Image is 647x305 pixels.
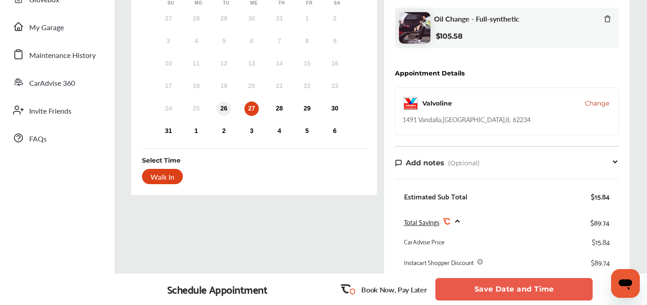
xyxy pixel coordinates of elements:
button: Change [585,99,609,108]
span: (Optional) [448,159,480,167]
div: Not available Thursday, August 7th, 2025 [272,34,287,49]
span: Add notes [406,159,444,167]
div: Not available Wednesday, August 6th, 2025 [244,34,259,49]
div: Not available Sunday, August 17th, 2025 [161,79,176,93]
div: Not available Saturday, August 2nd, 2025 [328,12,342,26]
div: Not available Monday, August 4th, 2025 [189,34,204,49]
img: oil-change-thumb.jpg [399,12,430,44]
img: logo-valvoline.png [403,95,419,111]
div: Not available Friday, August 8th, 2025 [300,34,314,49]
div: Not available Monday, July 28th, 2025 [189,12,204,26]
div: Not available Saturday, August 23rd, 2025 [328,79,342,93]
div: Choose Monday, September 1st, 2025 [189,124,204,138]
div: $89.74 [591,258,610,267]
div: Choose Saturday, September 6th, 2025 [328,124,342,138]
div: Valvoline [422,99,452,108]
a: My Garage [8,15,106,38]
div: Choose Wednesday, August 27th, 2025 [244,102,259,116]
div: Select Time [142,156,181,165]
a: Invite Friends [8,98,106,122]
div: Choose Saturday, August 30th, 2025 [328,102,342,116]
div: Appointment Details [395,70,465,77]
div: Choose Thursday, August 28th, 2025 [272,102,287,116]
div: Choose Tuesday, September 2nd, 2025 [217,124,231,138]
span: FAQs [29,133,47,145]
div: month 2025-08 [155,10,349,140]
div: Not available Thursday, August 14th, 2025 [272,57,287,71]
div: Not available Saturday, August 16th, 2025 [328,57,342,71]
div: $89.74 [590,216,610,228]
div: Not available Monday, August 11th, 2025 [189,57,204,71]
iframe: Button to launch messaging window [611,269,640,298]
div: Not available Wednesday, August 13th, 2025 [244,57,259,71]
div: Schedule Appointment [167,283,268,296]
div: Not available Friday, August 1st, 2025 [300,12,314,26]
div: Not available Wednesday, August 20th, 2025 [244,79,259,93]
div: 1491 Vandalia , [GEOGRAPHIC_DATA] , IL 62234 [403,115,531,124]
span: Total Savings [404,218,439,227]
b: $105.58 [436,32,463,40]
span: Invite Friends [29,106,71,117]
div: Choose Friday, August 29th, 2025 [300,102,314,116]
div: Not available Saturday, August 9th, 2025 [328,34,342,49]
div: Not available Monday, August 18th, 2025 [189,79,204,93]
a: FAQs [8,126,106,150]
a: CarAdvise 360 [8,71,106,94]
div: Choose Tuesday, August 26th, 2025 [217,102,231,116]
div: Estimated Sub Total [404,192,467,201]
span: My Garage [29,22,64,34]
div: Not available Wednesday, July 30th, 2025 [244,12,259,26]
div: Choose Sunday, August 31st, 2025 [161,124,176,138]
div: Not available Sunday, August 10th, 2025 [161,57,176,71]
div: Not available Tuesday, August 19th, 2025 [217,79,231,93]
div: Not available Tuesday, August 5th, 2025 [217,34,231,49]
div: $15.84 [592,237,610,246]
div: Not available Friday, August 15th, 2025 [300,57,314,71]
div: Not available Sunday, July 27th, 2025 [161,12,176,26]
div: Choose Wednesday, September 3rd, 2025 [244,124,259,138]
div: Not available Thursday, August 21st, 2025 [272,79,287,93]
div: Choose Thursday, September 4th, 2025 [272,124,287,138]
div: Not available Thursday, July 31st, 2025 [272,12,287,26]
div: Not available Monday, August 25th, 2025 [189,102,204,116]
p: Book Now, Pay Later [361,284,426,295]
div: Not available Sunday, August 24th, 2025 [161,102,176,116]
div: Choose Friday, September 5th, 2025 [300,124,314,138]
div: Not available Friday, August 22nd, 2025 [300,79,314,93]
span: CarAdvise 360 [29,78,75,89]
div: Not available Tuesday, July 29th, 2025 [217,12,231,26]
span: Oil Change - Full-synthetic [434,14,519,23]
span: Maintenance History [29,50,96,62]
div: Not available Sunday, August 3rd, 2025 [161,34,176,49]
div: Not available Tuesday, August 12th, 2025 [217,57,231,71]
div: Instacart Shopper Discount [404,258,474,267]
div: $15.84 [591,192,610,201]
img: note-icon.db9493fa.svg [395,159,402,167]
a: Maintenance History [8,43,106,66]
div: CarAdvise Price [404,237,444,246]
button: Save Date and Time [435,278,593,301]
div: Walk In [142,169,183,184]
